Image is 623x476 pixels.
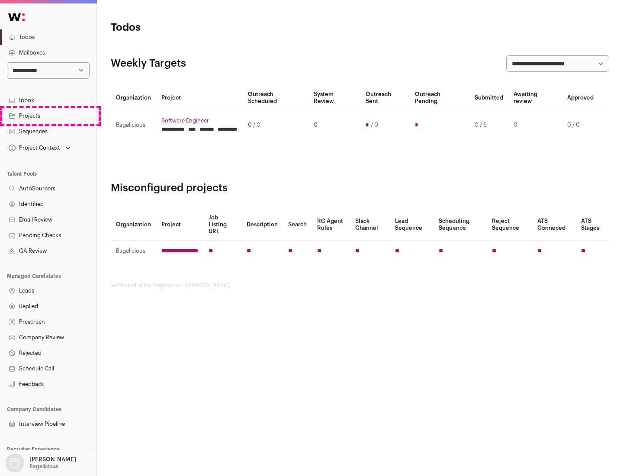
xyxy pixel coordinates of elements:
th: Search [283,209,312,241]
th: Organization [111,86,156,110]
th: Reject Sequence [487,209,533,241]
th: System Review [308,86,360,110]
th: Project [156,209,203,241]
a: Software Engineer [161,117,238,124]
th: ATS Conneced [532,209,575,241]
th: Outreach Sent [360,86,410,110]
th: Organization [111,209,156,241]
p: Bagelicious [29,463,58,470]
div: Project Context [7,145,60,151]
td: Bagelicious [111,241,156,262]
th: Project [156,86,243,110]
p: [PERSON_NAME] [29,456,76,463]
th: Approved [562,86,599,110]
td: 0 / 0 [243,110,308,140]
th: Outreach Pending [410,86,469,110]
h1: Todos [111,21,277,35]
button: Open dropdown [3,453,78,473]
th: Lead Sequence [390,209,434,241]
th: Job Listing URL [203,209,241,241]
th: Outreach Scheduled [243,86,308,110]
span: / 0 [371,122,378,129]
th: Description [241,209,283,241]
th: Scheduling Sequence [434,209,487,241]
th: Awaiting review [508,86,562,110]
td: 0 [308,110,360,140]
h2: Weekly Targets [111,57,186,71]
td: 0 [508,110,562,140]
button: Open dropdown [7,142,72,154]
th: Slack Channel [350,209,390,241]
th: Submitted [469,86,508,110]
th: RC Agent Rules [312,209,350,241]
img: Wellfound [3,9,29,26]
img: nopic.png [5,453,24,473]
td: Bagelicious [111,110,156,140]
td: 0 / 0 [562,110,599,140]
td: 0 / 6 [469,110,508,140]
h2: Misconfigured projects [111,181,609,195]
th: ATS Stages [576,209,609,241]
footer: wellfound:ai for Bagelicious - [PERSON_NAME] [111,282,609,289]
